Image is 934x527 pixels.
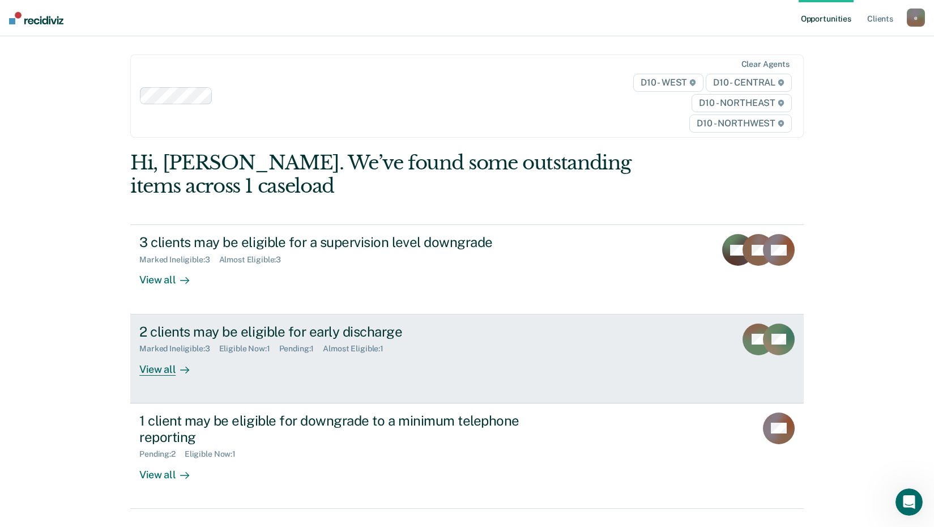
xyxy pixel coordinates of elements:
div: 1 client may be eligible for downgrade to a minimum telephone reporting [139,413,537,445]
div: View all [139,459,203,481]
img: Recidiviz [9,12,63,24]
a: 2 clients may be eligible for early dischargeMarked Ineligible:3Eligible Now:1Pending:1Almost Eli... [130,314,804,403]
div: 2 clients may be eligible for early discharge [139,324,537,340]
div: Pending : 1 [279,344,323,354]
div: Eligible Now : 1 [219,344,279,354]
a: 3 clients may be eligible for a supervision level downgradeMarked Ineligible:3Almost Eligible:3Vi... [130,224,804,314]
span: D10 - NORTHEAST [692,94,791,112]
div: Hi, [PERSON_NAME]. We’ve found some outstanding items across 1 caseload [130,151,669,198]
div: Pending : 2 [139,449,185,459]
span: D10 - WEST [633,74,703,92]
div: Marked Ineligible : 3 [139,255,219,265]
a: 1 client may be eligible for downgrade to a minimum telephone reportingPending:2Eligible Now:1Vie... [130,403,804,509]
div: Marked Ineligible : 3 [139,344,219,354]
button: e [907,8,925,27]
div: Almost Eligible : 3 [219,255,291,265]
span: D10 - CENTRAL [706,74,792,92]
div: Eligible Now : 1 [185,449,245,459]
div: View all [139,265,203,287]
span: D10 - NORTHWEST [689,114,791,133]
div: Almost Eligible : 1 [323,344,393,354]
div: View all [139,354,203,376]
div: 3 clients may be eligible for a supervision level downgrade [139,234,537,250]
div: Clear agents [741,59,790,69]
iframe: Intercom live chat [895,488,923,516]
